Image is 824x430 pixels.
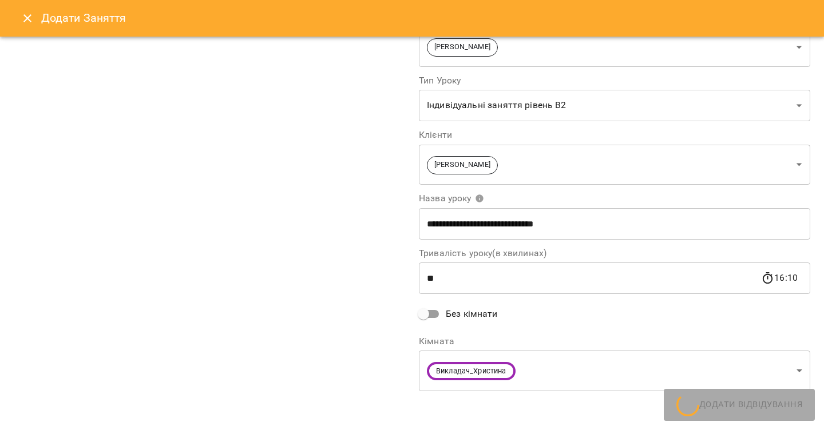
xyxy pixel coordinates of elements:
[429,366,513,377] span: Викладач_Христина
[419,76,810,85] label: Тип Уроку
[419,194,484,203] span: Назва уроку
[419,337,810,346] label: Кімната
[41,9,810,27] h6: Додати Заняття
[14,5,41,32] button: Close
[475,194,484,203] svg: Вкажіть назву уроку або виберіть клієнтів
[419,130,810,140] label: Клієнти
[427,42,497,53] span: [PERSON_NAME]
[419,90,810,122] div: Індивідуальні заняття рівень В2
[446,307,498,321] span: Без кімнати
[427,160,497,170] span: [PERSON_NAME]
[419,27,810,67] div: [PERSON_NAME]
[419,144,810,185] div: [PERSON_NAME]
[419,249,810,258] label: Тривалість уроку(в хвилинах)
[419,351,810,391] div: Викладач_Христина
